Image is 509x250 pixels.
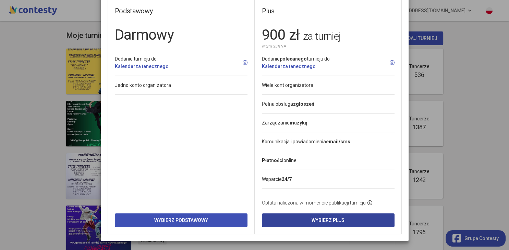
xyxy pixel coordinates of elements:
[262,24,395,46] h1: 900 zł
[115,6,247,16] h4: Podstawowy
[115,24,247,46] h1: Darmowy
[262,170,395,189] li: Wsparcie
[262,76,395,95] li: Wiele kont organizatora
[312,218,344,223] span: Wybierz Plus
[262,114,395,132] li: Zarządzanie
[115,213,247,227] button: Wybierz Podstawowy
[262,55,330,70] div: Dodanie turnieju do
[282,176,292,182] strong: 24/7
[115,64,169,69] a: Kalendarza tanecznego
[280,56,307,62] strong: polecanego
[262,213,395,227] button: Wybierz Plus
[262,189,395,207] li: Opłata naliczona w momencie publikacji turnieju
[262,151,395,170] li: online
[290,120,307,126] strong: muzyką
[262,64,316,69] a: Kalendarza tanecznego
[262,43,288,50] small: w tym 23% VAT
[115,76,247,95] li: Jedno konto organizatora
[326,139,350,144] strong: email/sms
[303,30,341,42] span: za turniej
[262,132,395,151] li: Komunikacja i powiadomienia
[115,55,169,70] div: Dodanie turnieju do
[262,95,395,114] li: Pełna obsługa
[262,6,395,16] h4: Plus
[262,158,283,163] strong: Płatności
[293,101,314,107] strong: zgłoszeń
